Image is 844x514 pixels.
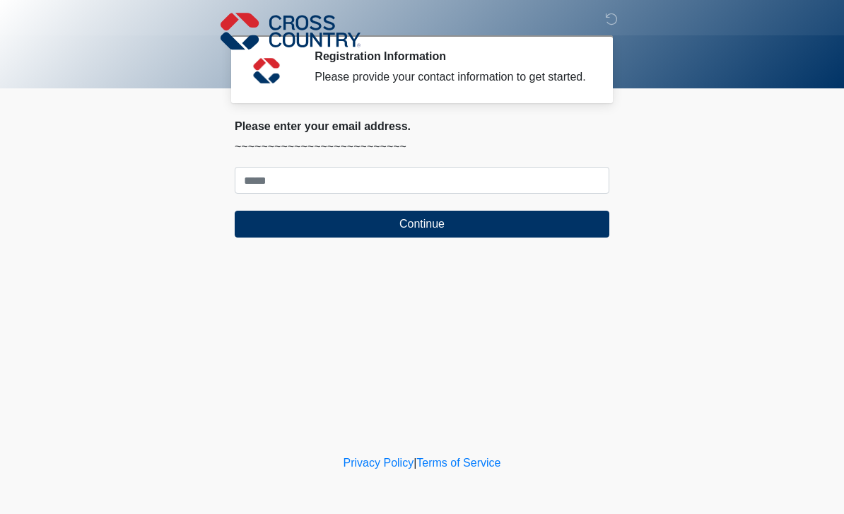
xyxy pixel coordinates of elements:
[235,211,609,238] button: Continue
[416,457,500,469] a: Terms of Service
[344,457,414,469] a: Privacy Policy
[245,49,288,92] img: Agent Avatar
[235,119,609,133] h2: Please enter your email address.
[414,457,416,469] a: |
[315,69,588,86] div: Please provide your contact information to get started.
[221,11,361,52] img: Cross Country Logo
[235,139,609,156] p: ~~~~~~~~~~~~~~~~~~~~~~~~~~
